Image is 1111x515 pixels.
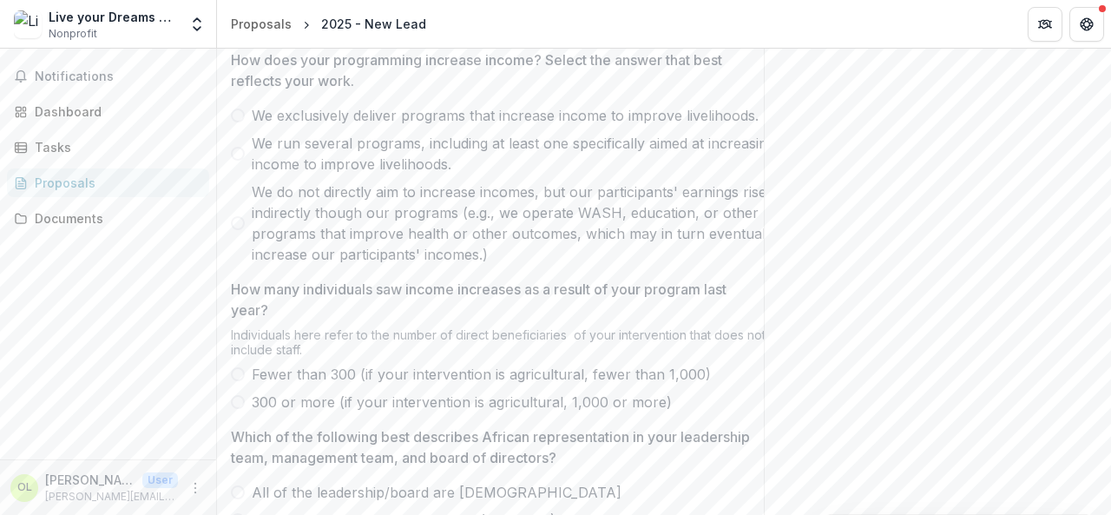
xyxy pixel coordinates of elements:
[1069,7,1104,42] button: Get Help
[252,182,786,265] span: We do not directly aim to increase incomes, but our participants' earnings rise indirectly though...
[231,327,786,364] div: Individuals here refer to the number of direct beneficiaries of your intervention that does not i...
[252,105,759,126] span: We exclusively deliver programs that increase income to improve livelihoods.
[35,209,195,228] div: Documents
[49,26,97,42] span: Nonprofit
[252,482,621,503] span: All of the leadership/board are [DEMOGRAPHIC_DATA]
[45,471,135,489] p: [PERSON_NAME]
[252,133,786,175] span: We run several programs, including at least one specifically aimed at increasing income to improv...
[224,11,433,36] nav: breadcrumb
[231,279,761,320] p: How many individuals saw income increases as a result of your program last year?
[1028,7,1062,42] button: Partners
[231,426,776,468] p: Which of the following best describes African representation in your leadership team, management ...
[14,10,42,38] img: Live your Dreams Africa Foundation
[35,102,195,121] div: Dashboard
[252,364,711,385] span: Fewer than 300 (if your intervention is agricultural, fewer than 1,000)
[7,133,209,162] a: Tasks
[231,15,292,33] div: Proposals
[45,489,178,505] p: [PERSON_NAME][EMAIL_ADDRESS][DOMAIN_NAME]
[7,63,209,90] button: Notifications
[185,7,209,42] button: Open entity switcher
[35,174,195,192] div: Proposals
[49,8,178,26] div: Live your Dreams Africa Foundation
[35,69,202,84] span: Notifications
[7,97,209,126] a: Dashboard
[7,204,209,233] a: Documents
[252,392,672,413] span: 300 or more (if your intervention is agricultural, 1,000 or more)
[224,11,299,36] a: Proposals
[321,15,426,33] div: 2025 - New Lead
[7,168,209,197] a: Proposals
[35,138,195,156] div: Tasks
[231,50,761,91] p: How does your programming increase income? Select the answer that best reflects your work.
[17,482,32,493] div: Olayinka Layi-Adeite
[185,478,206,498] button: More
[142,472,178,488] p: User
